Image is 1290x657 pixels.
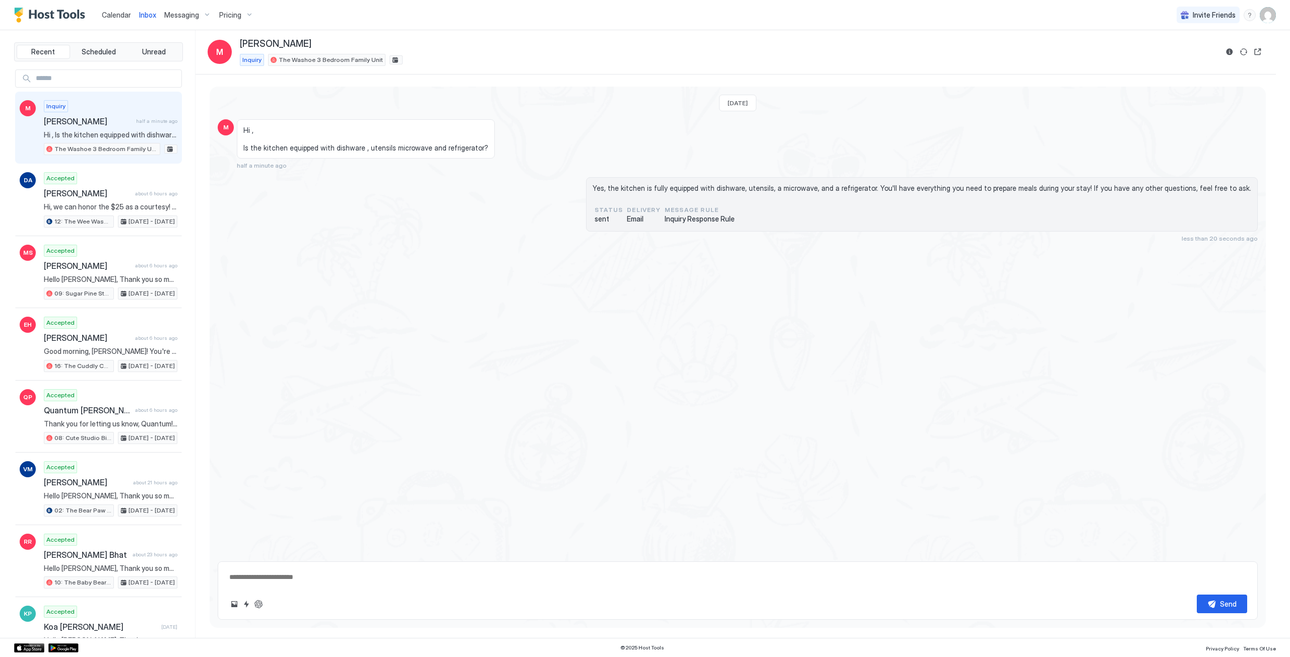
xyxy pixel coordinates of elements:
[228,598,240,610] button: Upload image
[54,217,111,226] span: 12: The Wee Washoe Pet-Friendly Studio
[32,70,181,87] input: Input Field
[24,320,32,329] span: EH
[627,205,661,214] span: Delivery
[44,116,132,126] span: [PERSON_NAME]
[24,537,32,546] span: RR
[23,393,32,402] span: QP
[237,162,287,169] span: half a minute ago
[44,275,177,284] span: Hello [PERSON_NAME], Thank you so much for your booking! We'll send the check-in instructions [DA...
[24,609,32,618] span: KP
[1238,46,1250,58] button: Sync reservation
[164,11,199,20] span: Messaging
[219,11,241,20] span: Pricing
[139,10,156,20] a: Inbox
[665,205,735,214] span: Message Rule
[595,214,623,224] span: sent
[128,506,175,515] span: [DATE] - [DATE]
[54,578,111,587] span: 10: The Baby Bear Pet Friendly Studio
[44,622,157,632] span: Koa [PERSON_NAME]
[223,123,229,132] span: M
[46,607,75,616] span: Accepted
[23,465,33,474] span: VM
[102,11,131,19] span: Calendar
[240,598,252,610] button: Quick reply
[728,99,748,107] span: [DATE]
[44,261,131,271] span: [PERSON_NAME]
[54,289,111,298] span: 09: Sugar Pine Studio at [GEOGRAPHIC_DATA]
[128,361,175,371] span: [DATE] - [DATE]
[279,55,383,64] span: The Washoe 3 Bedroom Family Unit
[240,38,311,50] span: [PERSON_NAME]
[44,202,177,211] span: Hi, we can honor the $25 as a courtesy! We appreciate the observation. We're currently working on...
[142,47,166,56] span: Unread
[54,506,111,515] span: 02: The Bear Paw Pet Friendly King Studio
[127,45,180,59] button: Unread
[72,45,125,59] button: Scheduled
[1182,235,1258,242] span: less than 20 seconds ago
[44,477,129,487] span: [PERSON_NAME]
[54,361,111,371] span: 16: The Cuddly Cub Studio
[128,217,175,226] span: [DATE] - [DATE]
[44,491,177,500] span: Hello [PERSON_NAME], Thank you so much for your booking! We'll send the check-in instructions [DA...
[139,11,156,19] span: Inbox
[1206,645,1239,651] span: Privacy Policy
[25,104,31,113] span: M
[14,643,44,652] a: App Store
[17,45,70,59] button: Recent
[1193,11,1236,20] span: Invite Friends
[252,598,265,610] button: ChatGPT Auto Reply
[128,578,175,587] span: [DATE] - [DATE]
[136,118,177,124] span: half a minute ago
[135,407,177,413] span: about 6 hours ago
[44,405,131,415] span: Quantum [PERSON_NAME]
[46,463,75,472] span: Accepted
[128,289,175,298] span: [DATE] - [DATE]
[620,644,664,651] span: © 2025 Host Tools
[44,188,131,198] span: [PERSON_NAME]
[1197,595,1247,613] button: Send
[1223,46,1236,58] button: Reservation information
[133,479,177,486] span: about 21 hours ago
[48,643,79,652] a: Google Play Store
[1243,645,1276,651] span: Terms Of Use
[135,190,177,197] span: about 6 hours ago
[593,184,1251,193] span: Yes, the kitchen is fully equipped with dishware, utensils, a microwave, and a refrigerator. You'...
[665,214,735,224] span: Inquiry Response Rule
[54,433,111,443] span: 08: Cute Studio Bike to Beach
[46,102,66,111] span: Inquiry
[14,8,90,23] a: Host Tools Logo
[44,419,177,428] span: Thank you for letting us know, Quantum! We appreciate the care you took with the room. If you hav...
[1243,642,1276,653] a: Terms Of Use
[23,248,33,257] span: MS
[243,126,488,153] span: Hi , Is the kitchen equipped with dishware , utensils microwave and refrigerator?
[595,205,623,214] span: status
[242,55,262,64] span: Inquiry
[46,174,75,183] span: Accepted
[46,391,75,400] span: Accepted
[1244,9,1256,21] div: menu
[24,176,32,185] span: DA
[102,10,131,20] a: Calendar
[135,335,177,341] span: about 6 hours ago
[31,47,55,56] span: Recent
[46,318,75,327] span: Accepted
[135,262,177,269] span: about 6 hours ago
[44,564,177,573] span: Hello [PERSON_NAME], Thank you so much for your booking! We'll send the check-in instructions on ...
[44,347,177,356] span: Good morning, [PERSON_NAME]! You're welcome, see you soon 😊
[1206,642,1239,653] a: Privacy Policy
[1220,599,1237,609] div: Send
[46,535,75,544] span: Accepted
[128,433,175,443] span: [DATE] - [DATE]
[44,333,131,343] span: [PERSON_NAME]
[133,551,177,558] span: about 23 hours ago
[44,550,128,560] span: [PERSON_NAME] Bhat
[44,130,177,139] span: Hi , Is the kitchen equipped with dishware , utensils microwave and refrigerator?
[82,47,116,56] span: Scheduled
[627,214,661,224] span: Email
[1252,46,1264,58] button: Open reservation
[14,42,183,61] div: tab-group
[44,636,177,645] span: Hello [PERSON_NAME], Thank you so much for your booking! We'll send the check-in instructions [DA...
